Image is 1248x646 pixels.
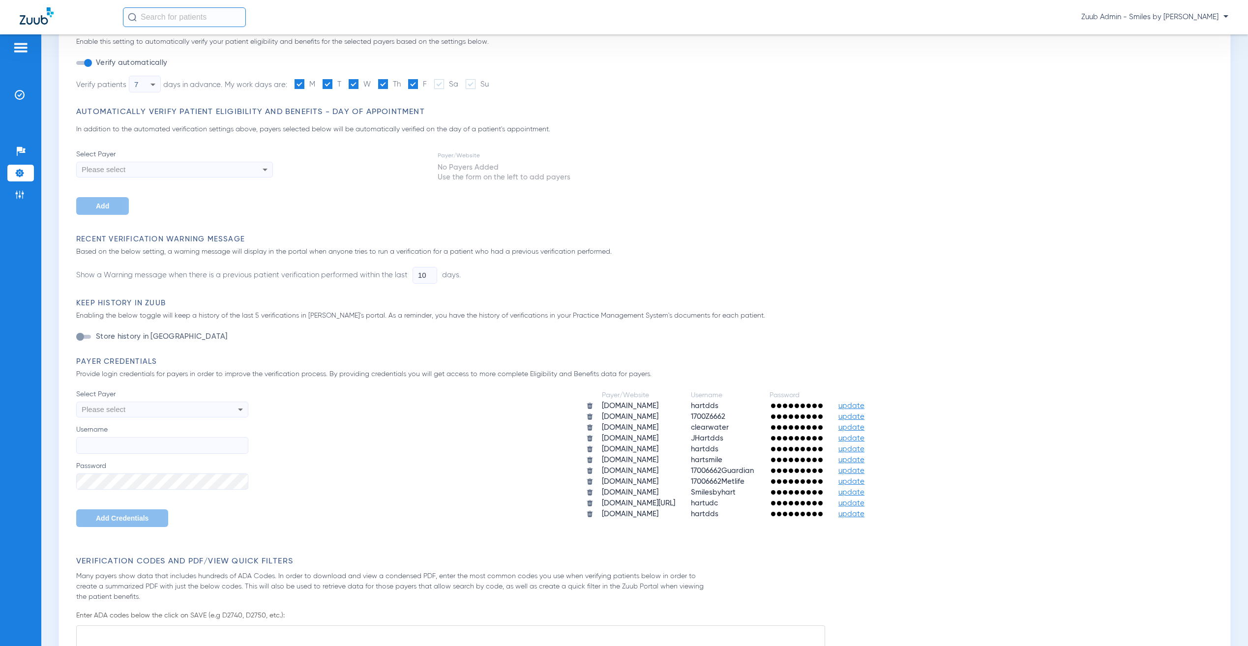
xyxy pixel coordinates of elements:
[76,557,1218,566] h3: Verification Codes and PDF/View Quick Filters
[838,456,864,464] span: update
[349,79,371,90] label: W
[594,423,683,433] td: [DOMAIN_NAME]
[691,413,725,420] span: 1700Z6662
[691,445,718,453] span: hartdds
[76,389,248,399] span: Select Payer
[76,197,129,215] button: Add
[838,402,864,410] span: update
[838,510,864,518] span: update
[76,611,1218,620] p: Enter ADA codes below the click on SAVE (e.g D2740, D2750, etc.):
[13,42,29,54] img: hamburger-icon
[76,461,248,490] label: Password
[594,499,683,508] td: [DOMAIN_NAME][URL]
[691,499,718,507] span: hartudc
[586,499,594,507] img: trash.svg
[96,202,109,210] span: Add
[123,7,246,27] input: Search for patients
[838,435,864,442] span: update
[683,390,761,400] td: Username
[76,357,1218,367] h3: Payer Credentials
[82,405,125,413] span: Please select
[82,165,125,174] span: Please select
[586,478,594,485] img: trash.svg
[76,369,704,380] p: Provide login credentials for payers in order to improve the verification process. By providing c...
[295,79,315,90] label: M
[437,150,571,161] td: Payer/Website
[76,149,273,159] span: Select Payer
[94,332,228,342] label: Store history in [GEOGRAPHIC_DATA]
[838,499,864,507] span: update
[586,456,594,464] img: trash.svg
[20,7,54,25] img: Zuub Logo
[594,434,683,443] td: [DOMAIN_NAME]
[466,79,489,90] label: Su
[594,509,683,519] td: [DOMAIN_NAME]
[128,13,137,22] img: Search Icon
[691,435,723,442] span: JHartdds
[838,489,864,496] span: update
[691,467,754,474] span: 17006662Guardian
[586,435,594,442] img: trash.svg
[838,445,864,453] span: update
[76,437,248,454] input: Username
[594,444,683,454] td: [DOMAIN_NAME]
[838,467,864,474] span: update
[594,390,683,400] td: Payer/Website
[76,425,248,454] label: Username
[586,402,594,410] img: trash.svg
[434,79,458,90] label: Sa
[225,81,287,88] span: My work days are:
[378,79,401,90] label: Th
[594,477,683,487] td: [DOMAIN_NAME]
[838,478,864,485] span: update
[1199,599,1248,646] iframe: Chat Widget
[586,489,594,496] img: trash.svg
[408,79,427,90] label: F
[76,235,1218,244] h3: Recent Verification Warning Message
[691,402,718,410] span: hartdds
[76,124,1218,135] p: In addition to the automated verification settings above, payers selected below will be automatic...
[594,412,683,422] td: [DOMAIN_NAME]
[838,413,864,420] span: update
[76,571,704,602] p: Many payers show data that includes hundreds of ADA Codes. In order to download and view a conden...
[838,424,864,431] span: update
[762,390,830,400] td: Password
[691,424,729,431] span: clearwater
[76,37,1218,47] p: Enable this setting to automatically verify your patient eligibility and benefits for the selecte...
[586,467,594,474] img: trash.svg
[1081,12,1228,22] span: Zuub Admin - Smiles by [PERSON_NAME]
[96,514,149,522] span: Add Credentials
[94,58,167,68] label: Verify automatically
[691,456,722,464] span: hartsmile
[76,76,222,92] div: Verify patients days in advance.
[586,445,594,453] img: trash.svg
[691,489,736,496] span: Smilesbyhart
[586,424,594,431] img: trash.svg
[76,509,168,527] button: Add Credentials
[76,107,1218,117] h3: Automatically Verify Patient Eligibility and Benefits - Day of Appointment
[594,455,683,465] td: [DOMAIN_NAME]
[76,311,1218,321] p: Enabling the below toggle will keep a history of the last 5 verifications in [PERSON_NAME]'s port...
[691,510,718,518] span: hartdds
[594,466,683,476] td: [DOMAIN_NAME]
[76,247,1218,257] p: Based on the below setting, a warning message will display in the portal when anyone tries to run...
[437,162,571,183] td: No Payers Added Use the form on the left to add payers
[76,267,461,284] li: Show a Warning message when there is a previous patient verification performed within the last days.
[76,473,248,490] input: Password
[586,510,594,518] img: trash.svg
[76,298,1218,308] h3: Keep History in Zuub
[134,80,138,88] span: 7
[323,79,341,90] label: T
[594,401,683,411] td: [DOMAIN_NAME]
[594,488,683,498] td: [DOMAIN_NAME]
[691,478,744,485] span: 17006662Metlife
[586,413,594,420] img: trash.svg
